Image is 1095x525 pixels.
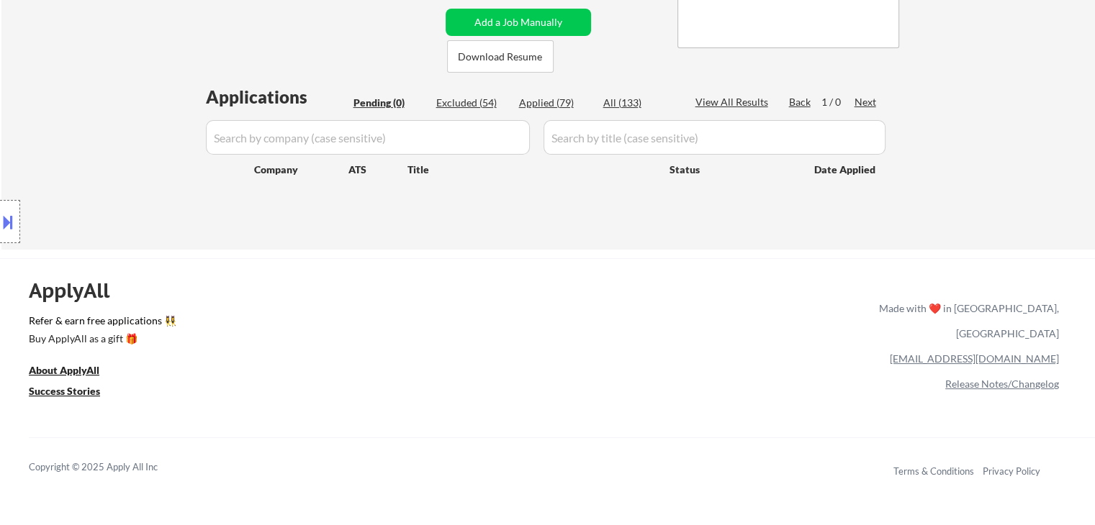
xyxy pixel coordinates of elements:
[206,88,348,106] div: Applications
[855,95,878,109] div: Next
[519,96,591,110] div: Applied (79)
[447,40,554,73] button: Download Resume
[348,163,407,177] div: ATS
[670,156,793,182] div: Status
[821,95,855,109] div: 1 / 0
[603,96,675,110] div: All (133)
[814,163,878,177] div: Date Applied
[206,120,530,155] input: Search by company (case sensitive)
[29,385,100,397] u: Success Stories
[407,163,656,177] div: Title
[29,383,120,401] a: Success Stories
[890,352,1059,365] a: [EMAIL_ADDRESS][DOMAIN_NAME]
[29,316,578,331] a: Refer & earn free applications 👯‍♀️
[436,96,508,110] div: Excluded (54)
[873,296,1059,346] div: Made with ❤️ in [GEOGRAPHIC_DATA], [GEOGRAPHIC_DATA]
[353,96,425,110] div: Pending (0)
[29,460,194,475] div: Copyright © 2025 Apply All Inc
[945,378,1059,390] a: Release Notes/Changelog
[254,163,348,177] div: Company
[446,9,591,36] button: Add a Job Manually
[983,465,1040,477] a: Privacy Policy
[789,95,812,109] div: Back
[695,95,772,109] div: View All Results
[893,465,974,477] a: Terms & Conditions
[29,364,99,376] u: About ApplyAll
[29,362,120,380] a: About ApplyAll
[544,120,886,155] input: Search by title (case sensitive)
